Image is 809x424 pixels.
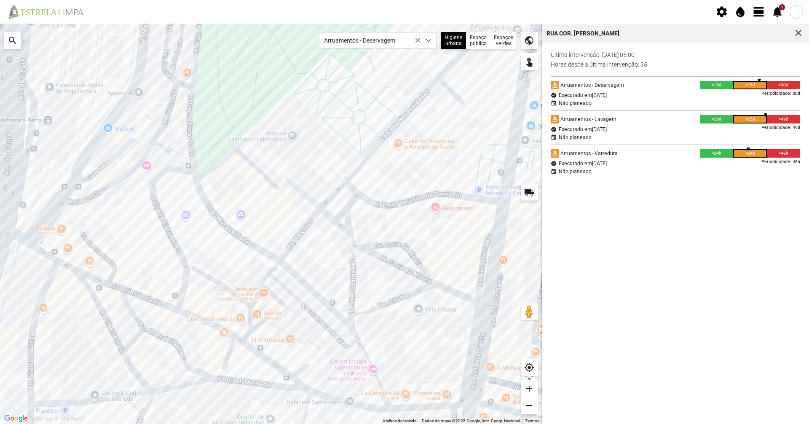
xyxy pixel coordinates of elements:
div: local_shipping [521,184,538,201]
div: Não planeado [559,100,592,106]
div: public [521,32,538,49]
div: <24h [700,149,734,158]
div: Higiene urbana [441,32,466,49]
div: Executado em [559,92,607,98]
span: [DATE] [592,92,607,98]
div: >48h [767,149,801,158]
div: >30d [767,81,801,89]
div: Rua Cor. [PERSON_NAME] [546,30,619,36]
div: cleaning_services [551,149,559,158]
button: Arraste o Pegman para o mapa para abrir o Street View [521,303,538,320]
div: add [521,380,538,397]
div: Arruamentos - Deservagem [559,81,624,89]
div: Executado em [559,126,607,132]
span: [DATE] [592,126,607,132]
div: >49d [767,115,801,123]
span: view_day [753,5,765,18]
div: Periodicidade: 48h [761,158,800,166]
div: my_location [521,359,538,376]
div: Não planeado [559,169,592,174]
div: search [4,32,21,49]
div: Periodicidade: 30d [761,89,800,98]
div: cleaning_services [551,81,559,89]
p: horas desde a última intervenção: 35 [551,61,801,68]
div: verified [551,161,557,166]
div: event [551,134,557,140]
span: settings [715,5,728,18]
span: Dados do mapa ©2025 Google, Inst. Geogr. Nacional [422,419,520,423]
div: >15d [733,81,767,89]
p: Última intervenção: [DATE] 05:00 [551,51,801,58]
div: event [551,169,557,174]
span: water_drop [734,5,747,18]
div: Arruamentos - Lavagem [559,115,616,123]
div: Executado em [559,161,607,166]
div: <15d [700,81,734,89]
div: Espaço público [466,32,490,49]
button: Atalhos de teclado [383,418,417,424]
div: Não planeado [559,134,592,140]
div: Arruamentos - Varredura [559,149,618,158]
img: file [6,4,93,19]
span: [DATE] [592,161,607,166]
div: Periodicidade: 49d [761,123,800,132]
div: 3 [779,4,785,10]
div: event [551,100,557,106]
img: Google [2,413,30,424]
div: verified [551,126,557,132]
div: touch_app [521,53,538,70]
div: remove [521,397,538,414]
a: Termos (abre num novo separador) [525,419,539,423]
div: verified [551,92,557,98]
div: Espaços verdes [490,32,517,49]
div: dropdown trigger [421,32,437,48]
div: cleaning_services [551,115,559,123]
span: Arruamentos - Deservagem [319,32,421,48]
div: <25d [700,115,734,123]
div: >25d [733,115,767,123]
span: notifications [771,5,784,18]
a: Abrir esta área no Google Maps (abre uma nova janela) [2,413,30,424]
div: >24h [733,149,767,158]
